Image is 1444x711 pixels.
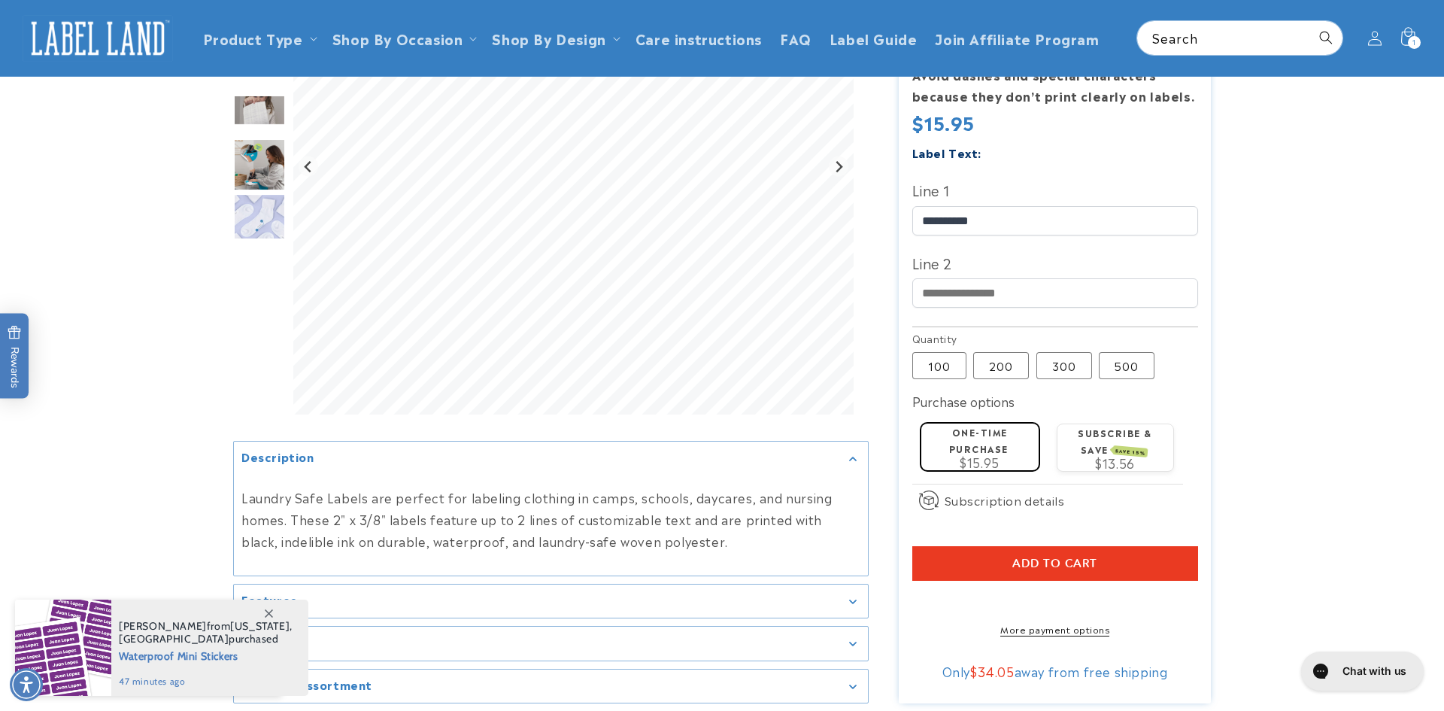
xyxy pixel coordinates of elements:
label: One-time purchase [949,425,1009,454]
span: Waterproof Mini Stickers [119,646,293,664]
label: Label Text: [912,144,982,161]
span: Rewards [8,325,22,387]
summary: Product Type [194,20,323,56]
summary: Features [234,585,868,618]
span: $13.56 [1095,454,1135,472]
label: Subscribe & save [1078,426,1152,455]
label: 200 [973,352,1029,379]
span: 47 minutes ago [119,675,293,688]
a: FAQ [771,20,821,56]
a: Product Type [203,28,303,48]
span: Shop By Occasion [332,29,463,47]
iframe: Gorgias live chat messenger [1294,646,1429,696]
span: Join Affiliate Program [935,29,1099,47]
a: Join Affiliate Program [926,20,1108,56]
button: Search [1309,21,1342,54]
span: [GEOGRAPHIC_DATA] [119,632,229,646]
a: Shop By Design [492,28,605,48]
summary: Shop By Design [483,20,626,56]
a: Care instructions [626,20,771,56]
span: [US_STATE] [230,619,290,633]
span: 34.05 [978,662,1015,680]
span: $ [970,662,978,680]
a: More payment options [912,622,1198,636]
img: Clothing Labels - Label Land [233,139,286,192]
label: 300 [1036,352,1092,379]
div: Go to slide 5 [233,139,286,192]
span: Subscription details [945,491,1065,509]
span: Add to cart [1012,557,1097,570]
label: 500 [1099,352,1154,379]
img: Clothing Labels - Label Land [233,194,286,247]
label: 100 [912,352,966,379]
span: 1 [1412,36,1416,49]
span: $15.95 [912,108,975,135]
span: FAQ [780,29,811,47]
button: Next slide [829,156,849,177]
span: from , purchased [119,620,293,646]
summary: Description [234,442,868,476]
label: Line 2 [912,251,1198,275]
div: Accessibility Menu [10,668,43,701]
button: Add to cart [912,546,1198,581]
summary: Inclusive assortment [234,670,868,703]
span: $15.95 [960,453,1000,471]
div: Only away from free shipping [912,664,1198,679]
h2: Description [241,449,314,464]
label: Line 1 [912,178,1198,202]
span: Care instructions [636,29,762,47]
span: SAVE 15% [1112,445,1148,457]
iframe: Sign Up via Text for Offers [12,591,190,636]
div: Go to slide 4 [233,84,286,137]
a: Label Land [17,9,179,67]
button: Go to last slide [299,156,319,177]
img: Label Land [23,15,173,62]
span: Label Guide [830,29,918,47]
summary: Shop By Occasion [323,20,484,56]
p: Laundry Safe Labels are perfect for labeling clothing in camps, schools, daycares, and nursing ho... [241,487,860,551]
summary: Details [234,627,868,661]
label: Purchase options [912,392,1015,410]
img: null [233,95,286,126]
h2: Features [241,592,297,607]
legend: Quantity [912,331,959,346]
div: Go to slide 6 [233,194,286,247]
a: Label Guide [821,20,927,56]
